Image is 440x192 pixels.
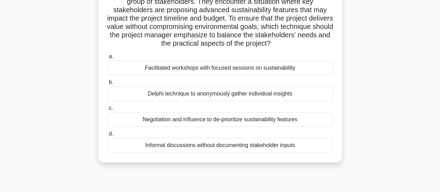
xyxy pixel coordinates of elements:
[107,61,333,75] div: Facilitated workshops with focused sessions on sustainability
[107,86,333,101] div: Delphi technique to anonymously gather individual insights
[107,112,333,127] div: Negotiation and influence to de-prioritize sustainability features
[109,79,113,85] span: b.
[109,105,113,111] span: c.
[107,138,333,153] div: Informal discussions without documenting stakeholder inputs
[109,131,113,137] span: d.
[109,53,113,59] span: a.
